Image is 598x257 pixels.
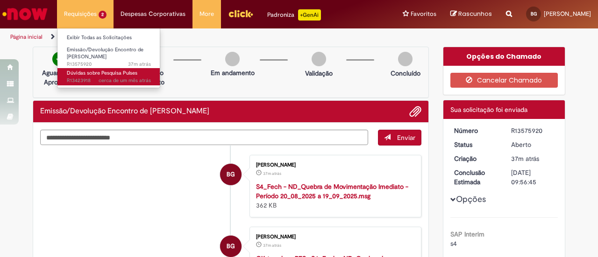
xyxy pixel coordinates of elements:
[305,69,333,78] p: Validação
[391,69,420,78] p: Concluído
[511,154,555,163] div: 29/09/2025 10:56:42
[447,154,505,163] dt: Criação
[511,126,555,135] div: R13575920
[99,77,151,84] span: cerca de um mês atrás
[511,154,539,163] span: 37m atrás
[37,68,82,87] p: Aguardando Aprovação
[99,77,151,84] time: 18/08/2025 10:15:37
[1,5,49,23] img: ServiceNow
[298,9,321,21] p: +GenAi
[57,33,160,43] a: Exibir Todas as Solicitações
[57,45,160,65] a: Aberto R13575920 : Emissão/Devolução Encontro de Contas Fornecedor
[447,126,505,135] dt: Número
[450,10,492,19] a: Rascunhos
[511,154,539,163] time: 29/09/2025 10:56:42
[199,9,214,19] span: More
[267,9,321,21] div: Padroniza
[378,130,421,146] button: Enviar
[40,107,209,116] h2: Emissão/Devolução Encontro de Contas Fornecedor Histórico de tíquete
[220,236,242,257] div: Bruno Henrique Prianti De Souza Giacomeli
[52,52,67,66] img: check-circle-green.png
[67,61,151,68] span: R13575920
[7,28,392,46] ul: Trilhas de página
[531,11,537,17] span: BG
[128,61,151,68] span: 37m atrás
[511,140,555,149] div: Aberto
[511,168,555,187] div: [DATE] 09:56:45
[211,68,255,77] p: Em andamento
[10,33,43,41] a: Página inicial
[67,69,137,76] span: Dúvidas sobre Pesquisa Pulses
[263,171,281,176] time: 29/09/2025 10:56:31
[544,10,591,18] span: [PERSON_NAME]
[450,73,558,88] button: Cancelar Chamado
[99,11,107,19] span: 2
[256,162,412,168] div: [PERSON_NAME]
[409,105,421,118] button: Adicionar anexos
[263,171,281,176] span: 37m atrás
[121,9,185,19] span: Despesas Corporativas
[447,140,505,149] dt: Status
[128,61,151,68] time: 29/09/2025 10:56:43
[263,243,281,248] span: 37m atrás
[450,230,484,238] b: SAP Interim
[227,163,235,186] span: BG
[450,239,457,248] span: s4
[312,52,326,66] img: img-circle-grey.png
[458,9,492,18] span: Rascunhos
[256,182,412,210] div: 362 KB
[398,52,413,66] img: img-circle-grey.png
[228,7,253,21] img: click_logo_yellow_360x200.png
[256,234,412,240] div: [PERSON_NAME]
[225,52,240,66] img: img-circle-grey.png
[263,243,281,248] time: 29/09/2025 10:56:17
[447,168,505,187] dt: Conclusão Estimada
[57,68,160,85] a: Aberto R13423918 : Dúvidas sobre Pesquisa Pulses
[443,47,565,66] div: Opções do Chamado
[256,182,408,200] a: S4_Fech - ND_Quebra de Movimentação Imediato - Período 20_08_2025 a 19_09_2025.msg
[397,133,415,142] span: Enviar
[67,46,143,61] span: Emissão/Devolução Encontro de [PERSON_NAME]
[57,28,160,88] ul: Requisições
[220,164,242,185] div: Bruno Henrique Prianti De Souza Giacomeli
[411,9,436,19] span: Favoritos
[40,130,368,145] textarea: Digite sua mensagem aqui...
[64,9,97,19] span: Requisições
[67,77,151,84] span: R13423918
[450,105,527,114] span: Sua solicitação foi enviada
